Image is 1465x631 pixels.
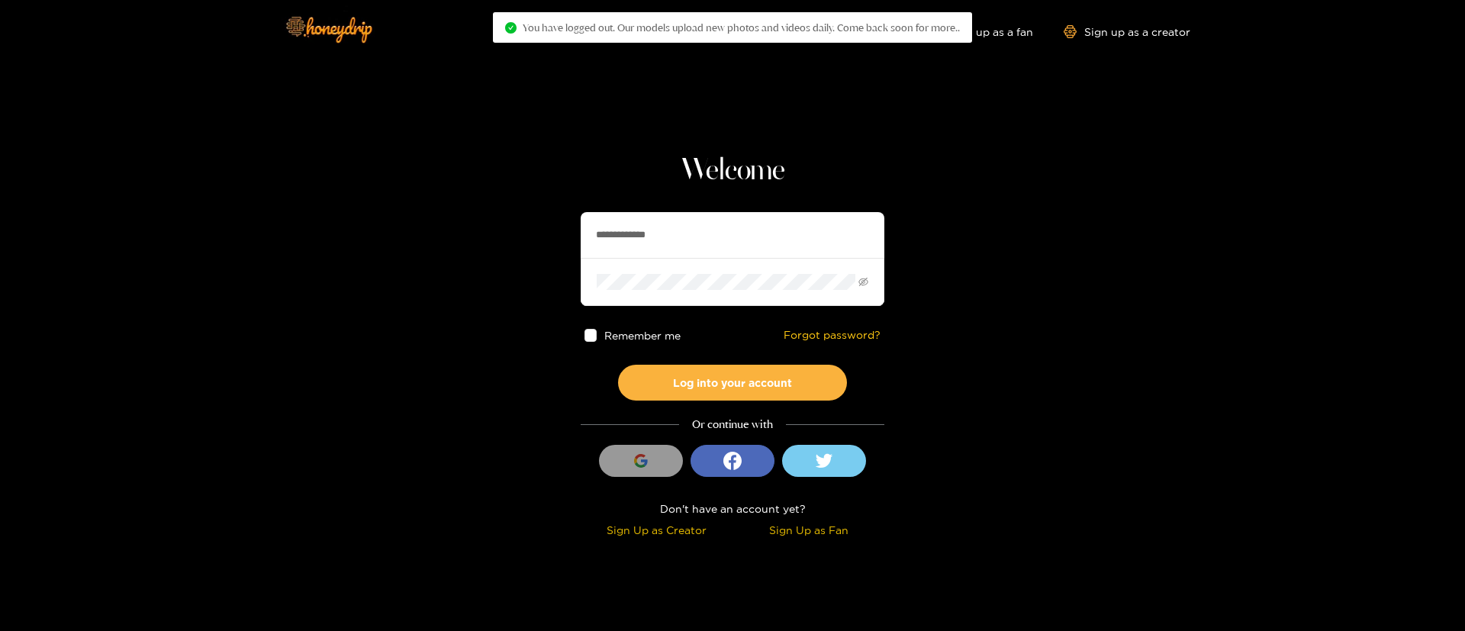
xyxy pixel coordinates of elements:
a: Sign up as a fan [929,25,1033,38]
div: Or continue with [581,416,884,433]
span: eye-invisible [858,277,868,287]
div: Sign Up as Fan [736,521,881,539]
span: check-circle [505,22,517,34]
span: You have logged out. Our models upload new photos and videos daily. Come back soon for more.. [523,21,960,34]
a: Sign up as a creator [1064,25,1190,38]
div: Sign Up as Creator [584,521,729,539]
div: Don't have an account yet? [581,500,884,517]
h1: Welcome [581,153,884,189]
button: Log into your account [618,365,847,401]
a: Forgot password? [784,329,881,342]
span: Remember me [605,330,681,341]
